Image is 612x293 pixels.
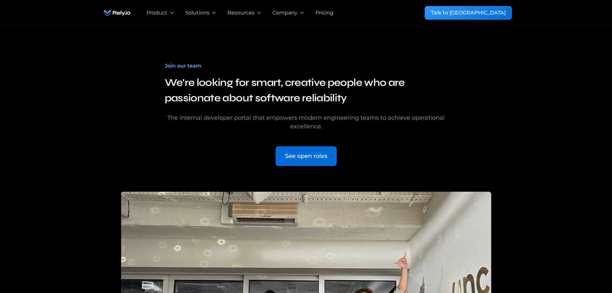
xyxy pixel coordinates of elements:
[272,9,297,17] div: Company
[285,152,327,160] div: See open roles
[101,6,134,19] a: home
[185,9,209,17] div: Solutions
[165,114,448,131] div: The internal developer portal that empowers modern engineering teams to achieve operational excel...
[227,9,254,17] div: Resources
[425,6,512,20] a: Talk to [GEOGRAPHIC_DATA]
[165,75,448,106] h3: We're looking for smart, creative people who are passionate about software reliability
[146,9,167,17] div: Product
[276,146,337,166] a: See open roles
[101,6,134,19] img: Rely.io logo
[315,9,333,17] a: Pricing
[431,9,506,17] div: Talk to [GEOGRAPHIC_DATA]
[165,62,201,70] div: Join our team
